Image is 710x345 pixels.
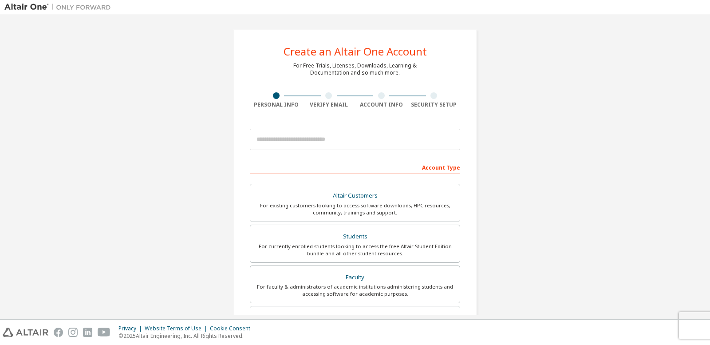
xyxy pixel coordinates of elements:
div: Verify Email [303,101,355,108]
div: Create an Altair One Account [284,46,427,57]
div: Faculty [256,271,454,284]
div: Students [256,230,454,243]
div: For faculty & administrators of academic institutions administering students and accessing softwa... [256,283,454,297]
div: Account Info [355,101,408,108]
img: instagram.svg [68,328,78,337]
div: Security Setup [408,101,461,108]
div: Account Type [250,160,460,174]
img: altair_logo.svg [3,328,48,337]
div: Cookie Consent [210,325,256,332]
div: Privacy [118,325,145,332]
div: Altair Customers [256,190,454,202]
img: facebook.svg [54,328,63,337]
div: For currently enrolled students looking to access the free Altair Student Edition bundle and all ... [256,243,454,257]
div: Website Terms of Use [145,325,210,332]
div: For existing customers looking to access software downloads, HPC resources, community, trainings ... [256,202,454,216]
p: © 2025 Altair Engineering, Inc. All Rights Reserved. [118,332,256,340]
div: Personal Info [250,101,303,108]
img: Altair One [4,3,115,12]
div: For Free Trials, Licenses, Downloads, Learning & Documentation and so much more. [293,62,417,76]
img: youtube.svg [98,328,110,337]
img: linkedin.svg [83,328,92,337]
div: Everyone else [256,312,454,324]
